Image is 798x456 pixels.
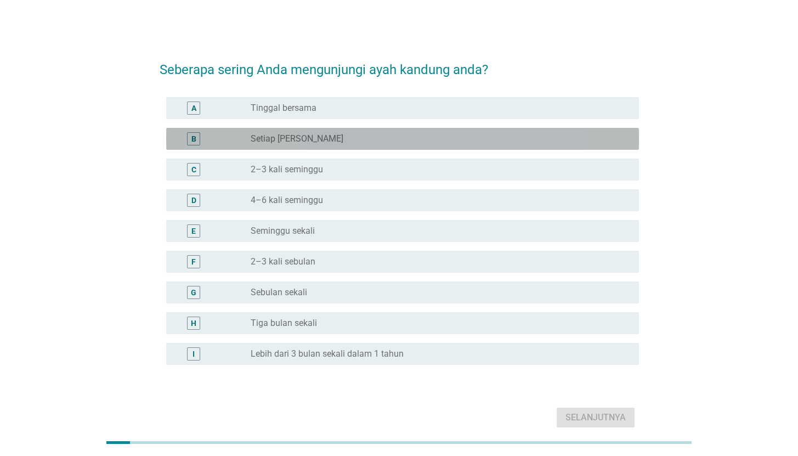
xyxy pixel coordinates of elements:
label: Setiap [PERSON_NAME] [251,133,343,144]
label: Seminggu sekali [251,226,315,237]
label: Sebulan sekali [251,287,307,298]
div: D [191,194,196,206]
label: Lebih dari 3 bulan sekali dalam 1 tahun [251,348,404,359]
h2: Seberapa sering Anda mengunjungi ayah kandung anda? [160,49,639,80]
div: A [191,102,196,114]
div: G [191,286,196,298]
div: C [191,164,196,175]
div: I [193,348,195,359]
div: F [191,256,196,267]
div: H [191,317,196,329]
label: Tinggal bersama [251,103,316,114]
label: 2–3 kali seminggu [251,164,323,175]
label: 2–3 kali sebulan [251,256,315,267]
div: B [191,133,196,144]
label: 4–6 kali seminggu [251,195,323,206]
div: E [191,225,196,237]
label: Tiga bulan sekali [251,318,317,329]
